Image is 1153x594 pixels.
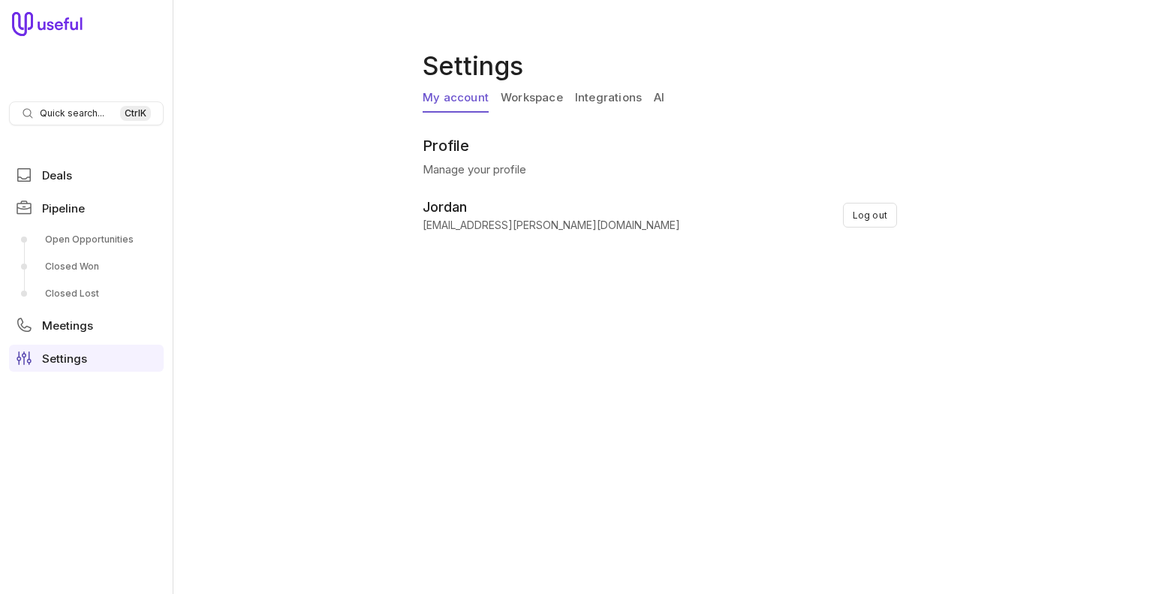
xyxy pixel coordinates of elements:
span: Pipeline [42,203,85,214]
kbd: Ctrl K [120,106,151,121]
a: Open Opportunities [9,228,164,252]
span: [EMAIL_ADDRESS][PERSON_NAME][DOMAIN_NAME] [423,218,680,233]
a: Integrations [575,84,642,113]
a: Closed Won [9,255,164,279]
span: Jordan [423,197,680,218]
h2: Profile [423,137,897,155]
div: Pipeline submenu [9,228,164,306]
a: Meetings [9,312,164,339]
h1: Settings [423,48,903,84]
button: Log out [843,203,897,228]
span: Settings [42,353,87,364]
span: Deals [42,170,72,181]
a: Closed Lost [9,282,164,306]
p: Manage your profile [423,161,897,179]
a: Workspace [501,84,563,113]
span: Meetings [42,320,93,331]
a: Deals [9,161,164,188]
span: Quick search... [40,107,104,119]
a: My account [423,84,489,113]
a: AI [654,84,664,113]
a: Pipeline [9,194,164,222]
a: Settings [9,345,164,372]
